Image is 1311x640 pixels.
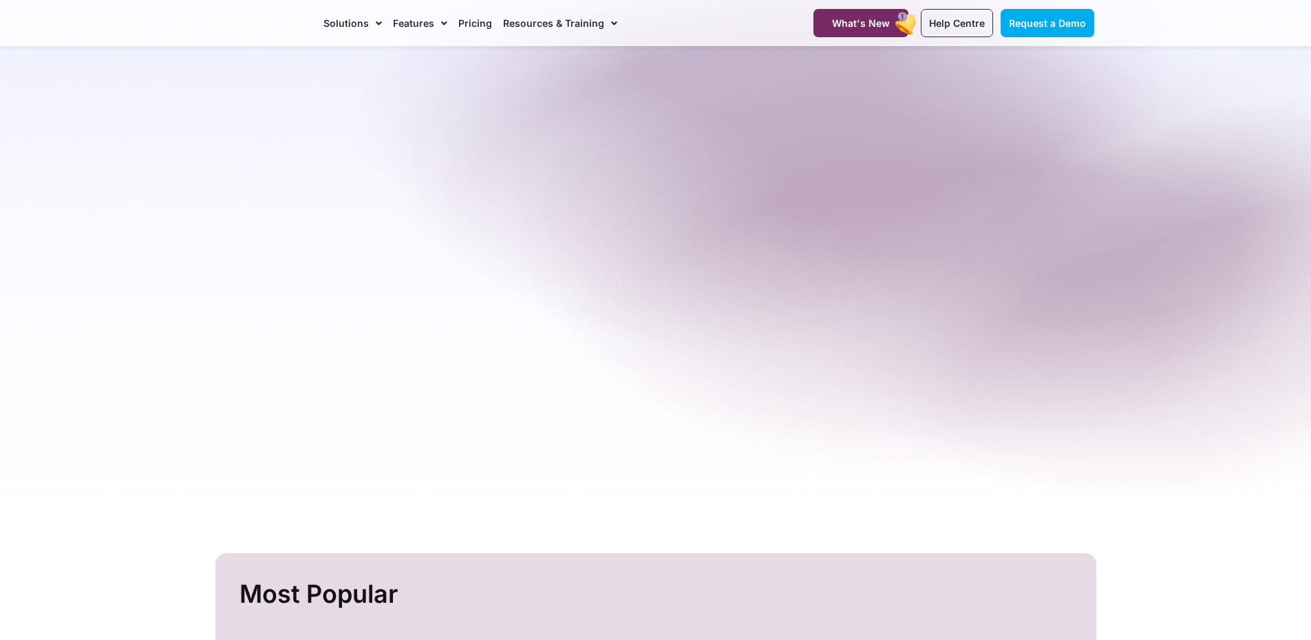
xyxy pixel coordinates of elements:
[921,9,993,37] a: Help Centre
[1001,9,1094,37] a: Request a Demo
[217,13,310,34] img: CareMaster Logo
[929,17,985,29] span: Help Centre
[239,574,1076,615] h2: Most Popular
[1009,17,1086,29] span: Request a Demo
[813,9,908,37] a: What's New
[832,17,890,29] span: What's New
